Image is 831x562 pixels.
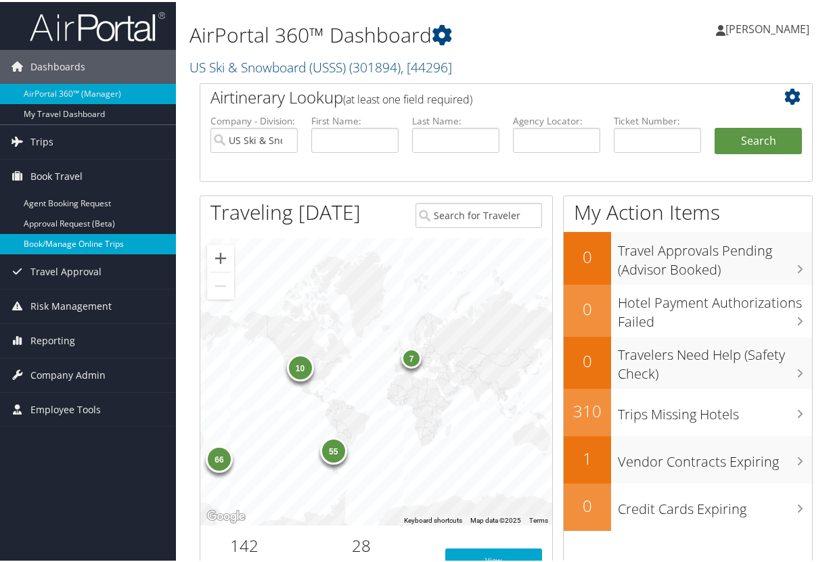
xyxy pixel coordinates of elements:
h2: Airtinerary Lookup [210,84,751,107]
span: Travel Approval [30,253,102,287]
h2: 142 [210,532,278,555]
h3: Vendor Contracts Expiring [618,444,812,469]
button: Search [715,126,802,153]
a: 0Travelers Need Help (Safety Check) [564,335,812,387]
h3: Hotel Payment Authorizations Failed [618,285,812,329]
span: Trips [30,123,53,157]
h2: 0 [564,348,611,371]
div: 10 [287,352,314,379]
h2: 310 [564,398,611,421]
span: Reporting [30,322,75,356]
h1: AirPortal 360™ Dashboard [189,19,612,47]
button: Zoom out [207,271,234,298]
h1: Traveling [DATE] [210,196,361,225]
img: airportal-logo.png [30,9,165,41]
a: 310Trips Missing Hotels [564,387,812,434]
div: 66 [206,444,233,471]
h3: Trips Missing Hotels [618,396,812,422]
label: Last Name: [412,112,499,126]
img: Google [204,506,248,523]
a: 0Travel Approvals Pending (Advisor Booked) [564,230,812,282]
div: 55 [320,436,347,463]
div: 7 [401,346,422,367]
button: Zoom in [207,243,234,270]
span: Employee Tools [30,391,101,425]
h3: Travelers Need Help (Safety Check) [618,337,812,381]
span: Company Admin [30,356,106,390]
a: [PERSON_NAME] [716,7,823,47]
input: Search for Traveler [415,201,542,226]
h1: My Action Items [564,196,812,225]
h3: Travel Approvals Pending (Advisor Booked) [618,233,812,277]
h2: 0 [564,492,611,515]
span: Book Travel [30,158,83,191]
a: Open this area in Google Maps (opens a new window) [204,506,248,523]
label: Ticket Number: [614,112,701,126]
label: First Name: [311,112,399,126]
a: US Ski & Snowboard (USSS) [189,56,452,74]
span: (at least one field required) [343,90,472,105]
h2: 0 [564,296,611,319]
a: 0Hotel Payment Authorizations Failed [564,283,812,335]
h3: Credit Cards Expiring [618,491,812,517]
a: Terms (opens in new tab) [529,515,548,522]
h2: 28 [298,532,425,555]
a: 1Vendor Contracts Expiring [564,434,812,482]
a: 0Credit Cards Expiring [564,482,812,529]
label: Agency Locator: [513,112,600,126]
span: Map data ©2025 [470,515,521,522]
span: Risk Management [30,287,112,321]
h2: 0 [564,243,611,266]
button: Keyboard shortcuts [404,514,462,523]
label: Company - Division: [210,112,298,126]
span: [PERSON_NAME] [725,20,809,34]
span: Dashboards [30,48,85,82]
h2: 1 [564,445,611,468]
span: ( 301894 ) [349,56,401,74]
span: , [ 44296 ] [401,56,452,74]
